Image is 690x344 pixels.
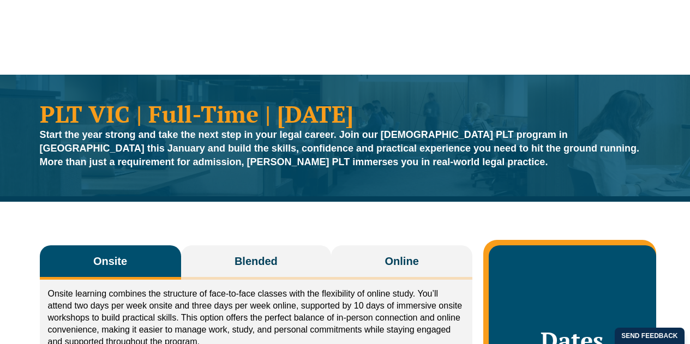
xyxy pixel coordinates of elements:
[93,254,127,269] span: Onsite
[385,254,419,269] span: Online
[40,129,640,167] strong: Start the year strong and take the next step in your legal career. Join our [DEMOGRAPHIC_DATA] PL...
[235,254,278,269] span: Blended
[40,102,651,125] h1: PLT VIC | Full-Time | [DATE]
